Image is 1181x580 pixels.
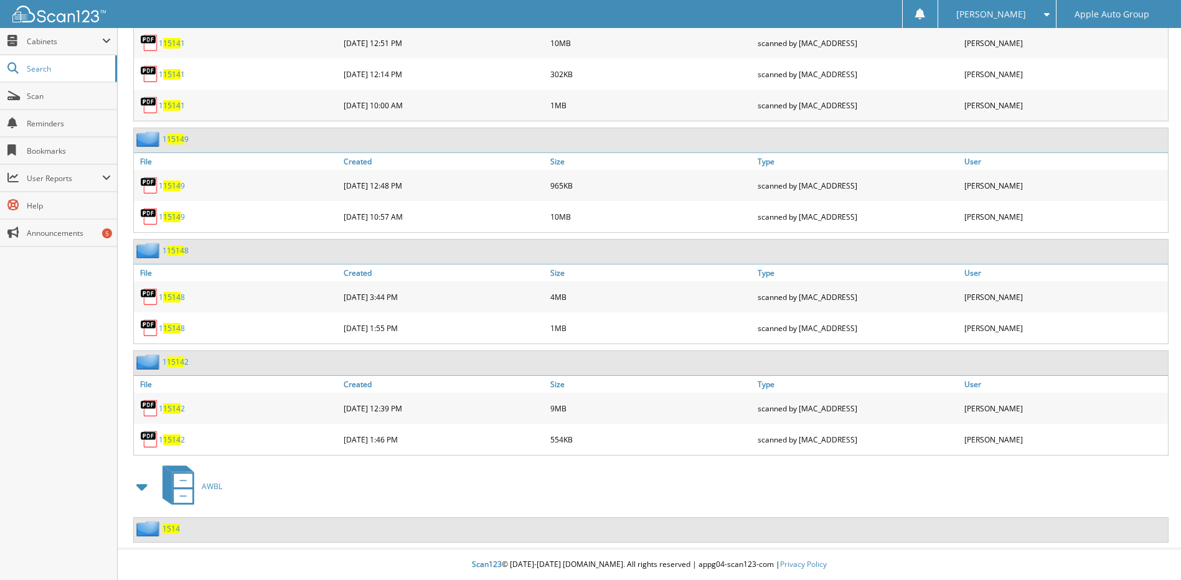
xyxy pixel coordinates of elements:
[961,153,1168,170] a: User
[341,173,547,198] div: [DATE] 12:48 PM
[27,146,111,156] span: Bookmarks
[956,11,1026,18] span: [PERSON_NAME]
[961,30,1168,55] div: [PERSON_NAME]
[547,153,754,170] a: Size
[163,403,181,414] span: 1514
[167,245,184,256] span: 1514
[163,180,181,191] span: 1514
[102,228,112,238] div: 5
[162,523,180,534] a: 1514
[341,93,547,118] div: [DATE] 10:00 AM
[755,62,961,87] div: scanned by [MAC_ADDRESS]
[140,430,159,449] img: PDF.png
[755,264,961,281] a: Type
[202,481,222,492] span: AWBL
[163,323,181,334] span: 1514
[547,396,754,421] div: 9MB
[163,434,181,445] span: 1514
[755,204,961,229] div: scanned by [MAC_ADDRESS]
[755,284,961,309] div: scanned by [MAC_ADDRESS]
[472,559,502,569] span: Scan123
[159,212,185,222] a: 115149
[163,69,181,80] span: 1514
[961,264,1168,281] a: User
[27,118,111,129] span: Reminders
[140,207,159,226] img: PDF.png
[547,316,754,340] div: 1MB
[755,427,961,452] div: scanned by [MAC_ADDRESS]
[155,462,222,511] a: AWBL
[159,100,185,111] a: 115141
[140,399,159,418] img: PDF.png
[159,69,185,80] a: 115141
[341,396,547,421] div: [DATE] 12:39 PM
[961,93,1168,118] div: [PERSON_NAME]
[159,323,185,334] a: 115148
[961,396,1168,421] div: [PERSON_NAME]
[134,153,341,170] a: File
[140,96,159,115] img: PDF.png
[961,62,1168,87] div: [PERSON_NAME]
[341,62,547,87] div: [DATE] 12:14 PM
[547,30,754,55] div: 10MB
[140,65,159,83] img: PDF.png
[780,559,827,569] a: Privacy Policy
[163,292,181,302] span: 1514
[134,376,341,393] a: File
[27,200,111,211] span: Help
[118,550,1181,580] div: © [DATE]-[DATE] [DOMAIN_NAME]. All rights reserved | appg04-scan123-com |
[547,173,754,198] div: 965KB
[961,204,1168,229] div: [PERSON_NAME]
[27,91,111,101] span: Scan
[961,173,1168,198] div: [PERSON_NAME]
[167,357,184,367] span: 1514
[136,131,162,147] img: folder2.png
[341,427,547,452] div: [DATE] 1:46 PM
[755,396,961,421] div: scanned by [MAC_ADDRESS]
[136,354,162,370] img: folder2.png
[159,180,185,191] a: 115149
[136,521,162,536] img: folder2.png
[755,153,961,170] a: Type
[341,284,547,309] div: [DATE] 3:44 PM
[27,63,109,74] span: Search
[961,376,1168,393] a: User
[12,6,106,22] img: scan123-logo-white.svg
[27,36,102,47] span: Cabinets
[341,153,547,170] a: Created
[163,212,181,222] span: 1514
[159,403,185,414] a: 115142
[140,319,159,337] img: PDF.png
[159,292,185,302] a: 115148
[27,173,102,184] span: User Reports
[755,30,961,55] div: scanned by [MAC_ADDRESS]
[163,100,181,111] span: 1514
[341,316,547,340] div: [DATE] 1:55 PM
[341,204,547,229] div: [DATE] 10:57 AM
[755,376,961,393] a: Type
[961,316,1168,340] div: [PERSON_NAME]
[1119,520,1181,580] iframe: Chat Widget
[341,376,547,393] a: Created
[162,134,189,144] a: 115149
[134,264,341,281] a: File
[27,228,111,238] span: Announcements
[159,38,185,49] a: 115141
[136,243,162,258] img: folder2.png
[547,93,754,118] div: 1MB
[961,284,1168,309] div: [PERSON_NAME]
[341,264,547,281] a: Created
[961,427,1168,452] div: [PERSON_NAME]
[547,204,754,229] div: 10MB
[159,434,185,445] a: 115142
[341,30,547,55] div: [DATE] 12:51 PM
[167,134,184,144] span: 1514
[547,284,754,309] div: 4MB
[140,34,159,52] img: PDF.png
[547,427,754,452] div: 554KB
[755,173,961,198] div: scanned by [MAC_ADDRESS]
[755,316,961,340] div: scanned by [MAC_ADDRESS]
[547,376,754,393] a: Size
